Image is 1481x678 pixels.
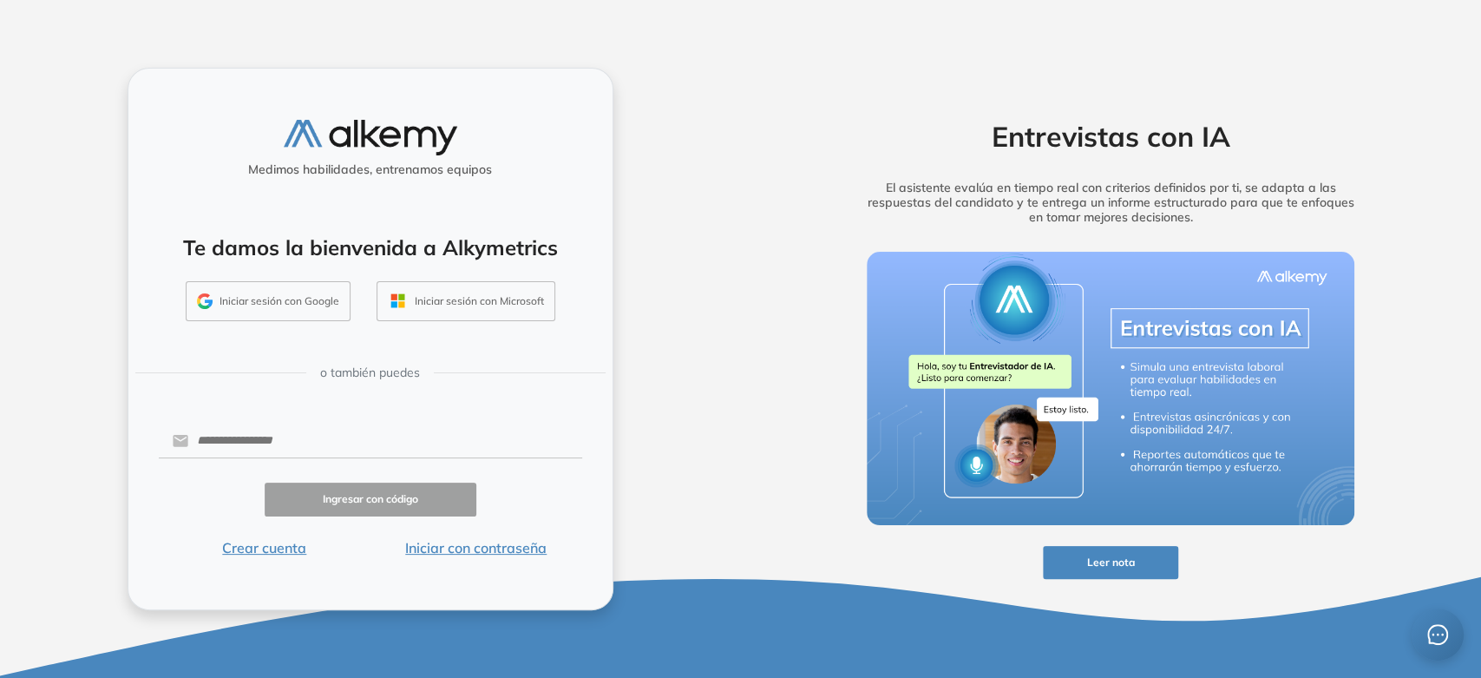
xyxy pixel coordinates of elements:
[151,235,590,260] h4: Te damos la bienvenida a Alkymetrics
[159,537,370,558] button: Crear cuenta
[1427,624,1448,645] span: message
[867,252,1354,526] img: img-more-info
[284,120,457,155] img: logo-alkemy
[840,181,1381,224] h5: El asistente evalúa en tiempo real con criterios definidos por ti, se adapta a las respuestas del...
[186,281,351,321] button: Iniciar sesión con Google
[377,281,555,321] button: Iniciar sesión con Microsoft
[197,293,213,309] img: GMAIL_ICON
[370,537,582,558] button: Iniciar con contraseña
[1043,546,1178,580] button: Leer nota
[265,483,476,517] button: Ingresar con código
[388,291,408,311] img: OUTLOOK_ICON
[320,364,420,382] span: o también puedes
[135,162,606,177] h5: Medimos habilidades, entrenamos equipos
[840,120,1381,153] h2: Entrevistas con IA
